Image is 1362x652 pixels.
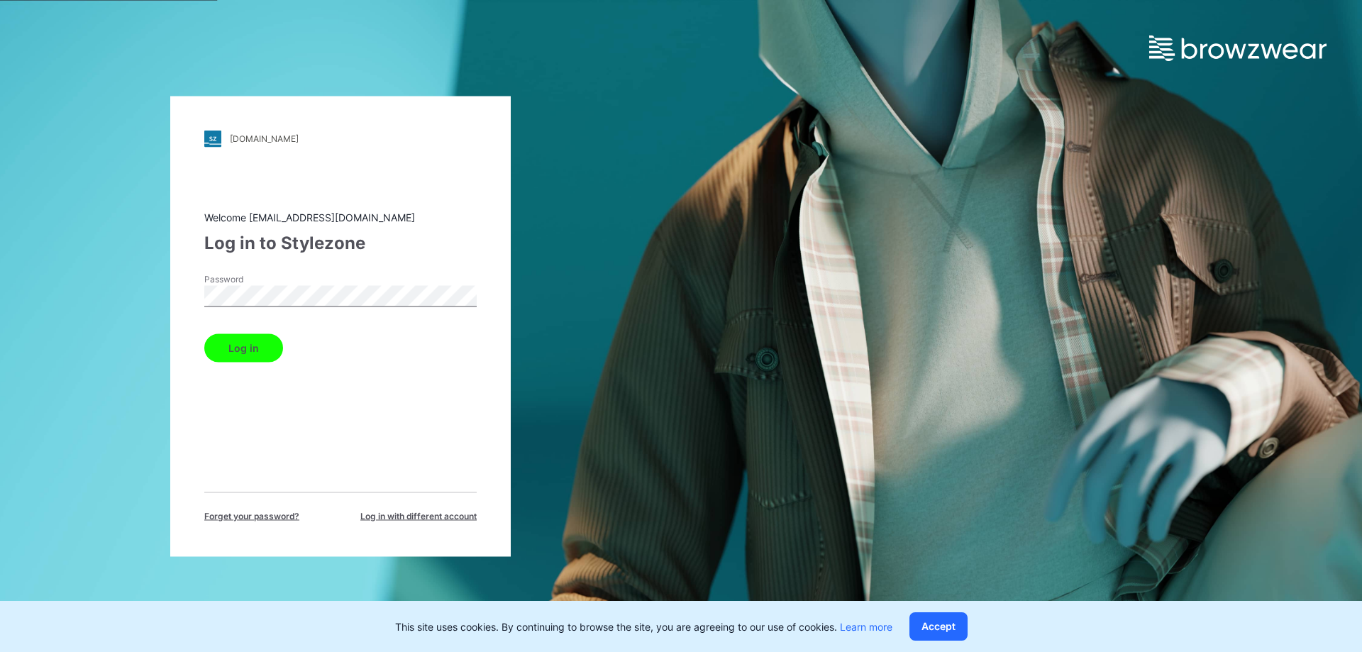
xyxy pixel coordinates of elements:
a: Learn more [840,621,892,633]
div: Log in to Stylezone [204,230,477,255]
span: Log in with different account [360,509,477,522]
img: browzwear-logo.e42bd6dac1945053ebaf764b6aa21510.svg [1149,35,1327,61]
button: Log in [204,333,283,362]
a: [DOMAIN_NAME] [204,130,477,147]
span: Forget your password? [204,509,299,522]
label: Password [204,272,304,285]
img: stylezone-logo.562084cfcfab977791bfbf7441f1a819.svg [204,130,221,147]
div: [DOMAIN_NAME] [230,133,299,144]
div: Welcome [EMAIL_ADDRESS][DOMAIN_NAME] [204,209,477,224]
button: Accept [909,612,968,641]
p: This site uses cookies. By continuing to browse the site, you are agreeing to our use of cookies. [395,619,892,634]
